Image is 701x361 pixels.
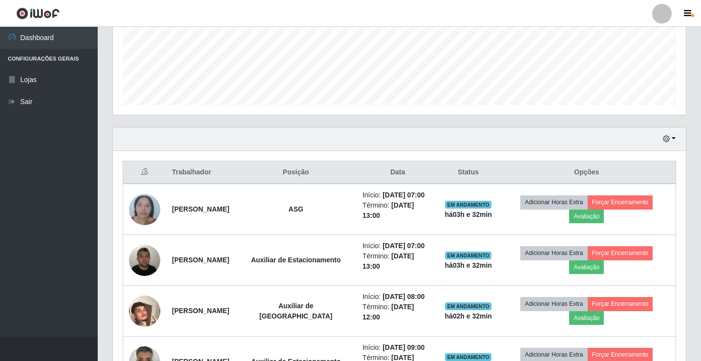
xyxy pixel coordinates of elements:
span: EM ANDAMENTO [445,252,491,259]
strong: ASG [289,205,303,213]
strong: [PERSON_NAME] [172,307,229,315]
button: Adicionar Horas Extra [520,246,587,260]
strong: Auxiliar de Estacionamento [251,256,341,264]
button: Forçar Encerramento [588,246,653,260]
button: Forçar Encerramento [588,195,653,209]
img: 1726002463138.jpeg [129,283,160,339]
time: [DATE] 08:00 [382,293,425,300]
th: Data [357,161,439,184]
time: [DATE] 09:00 [382,343,425,351]
img: 1714957062897.jpeg [129,239,160,281]
strong: Auxiliar de [GEOGRAPHIC_DATA] [259,302,333,320]
li: Término: [362,251,433,272]
time: [DATE] 07:00 [382,191,425,199]
button: Adicionar Horas Extra [520,195,587,209]
span: EM ANDAMENTO [445,302,491,310]
span: EM ANDAMENTO [445,353,491,361]
strong: há 03 h e 32 min [445,261,492,269]
strong: [PERSON_NAME] [172,256,229,264]
li: Início: [362,292,433,302]
img: 1751112478623.jpeg [129,189,160,230]
img: CoreUI Logo [16,7,60,20]
li: Início: [362,190,433,200]
th: Posição [235,161,356,184]
th: Trabalhador [166,161,235,184]
button: Avaliação [569,210,604,223]
button: Avaliação [569,260,604,274]
li: Término: [362,200,433,221]
li: Início: [362,241,433,251]
button: Avaliação [569,311,604,325]
th: Status [439,161,498,184]
button: Forçar Encerramento [588,297,653,311]
span: EM ANDAMENTO [445,201,491,209]
li: Término: [362,302,433,322]
strong: há 02 h e 32 min [445,312,492,320]
time: [DATE] 07:00 [382,242,425,250]
button: Adicionar Horas Extra [520,297,587,311]
strong: [PERSON_NAME] [172,205,229,213]
th: Opções [498,161,676,184]
strong: há 03 h e 32 min [445,211,492,218]
li: Início: [362,342,433,353]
